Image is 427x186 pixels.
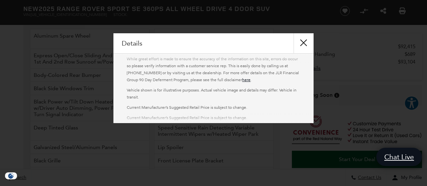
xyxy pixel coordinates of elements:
p: Vehicle shown is for illustrative purposes. Actual vehicle image and details may differ. Vehicle ... [127,87,300,101]
section: Click to Open Cookie Consent Modal [3,172,19,179]
p: While great effort is made to ensure the accuracy of the information on this site, errors do occu... [127,56,300,84]
img: Opt-Out Icon [3,172,19,179]
span: Chat Live [381,152,417,161]
button: close [294,33,314,53]
a: Chat Live [376,148,422,166]
p: Current Manufacturer’s Suggested Retail Price is subject to change. [127,104,300,111]
p: Current Manufacturer’s Suggested Retail Price is subject to change. [127,114,300,121]
a: here [242,78,251,82]
div: Details [113,33,314,54]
